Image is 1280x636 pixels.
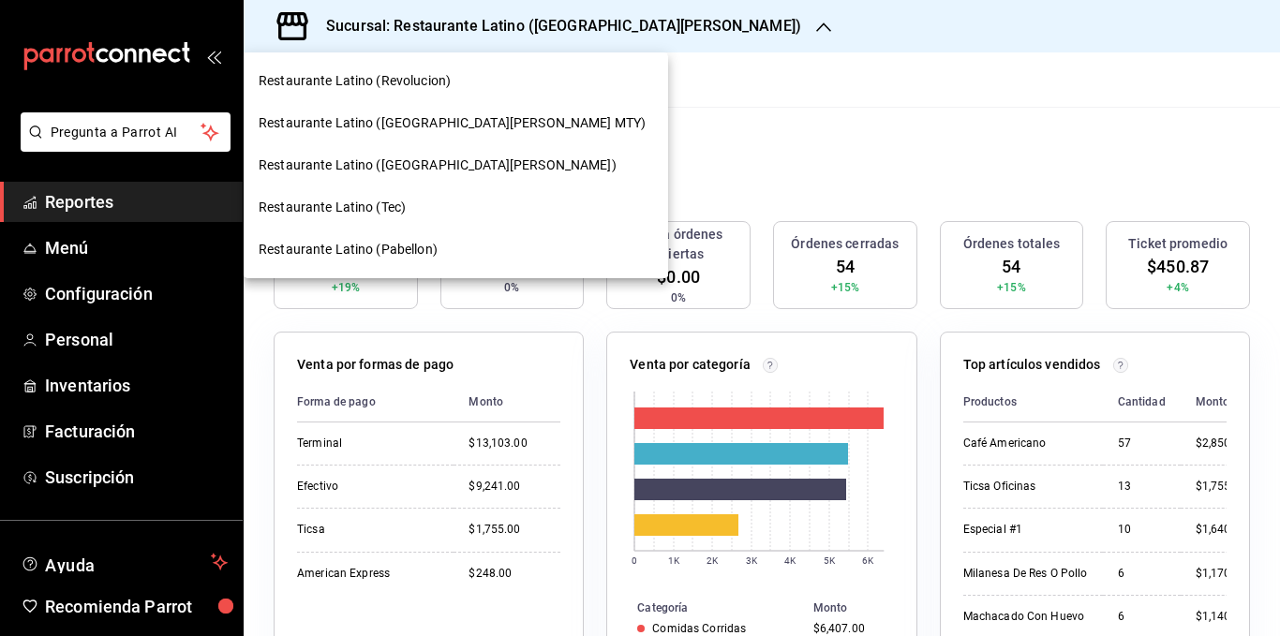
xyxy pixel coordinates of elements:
[244,60,668,102] div: Restaurante Latino (Revolucion)
[244,144,668,186] div: Restaurante Latino ([GEOGRAPHIC_DATA][PERSON_NAME])
[244,229,668,271] div: Restaurante Latino (Pabellon)
[244,102,668,144] div: Restaurante Latino ([GEOGRAPHIC_DATA][PERSON_NAME] MTY)
[259,113,646,133] span: Restaurante Latino ([GEOGRAPHIC_DATA][PERSON_NAME] MTY)
[259,198,406,217] span: Restaurante Latino (Tec)
[244,186,668,229] div: Restaurante Latino (Tec)
[259,71,451,91] span: Restaurante Latino (Revolucion)
[259,240,438,259] span: Restaurante Latino (Pabellon)
[259,155,617,175] span: Restaurante Latino ([GEOGRAPHIC_DATA][PERSON_NAME])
